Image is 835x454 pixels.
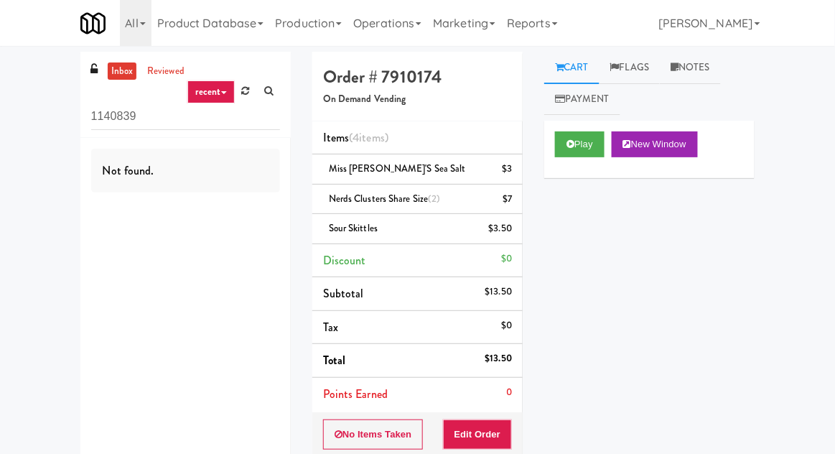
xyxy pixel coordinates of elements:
[544,83,620,116] a: Payment
[600,52,661,84] a: Flags
[501,317,512,335] div: $0
[555,131,605,157] button: Play
[506,384,512,402] div: 0
[485,283,513,301] div: $13.50
[329,192,441,205] span: Nerds Clusters Share Size
[323,285,364,302] span: Subtotal
[103,162,154,179] span: Not found.
[485,350,513,368] div: $13.50
[489,220,513,238] div: $3.50
[349,129,388,146] span: (4 )
[544,52,600,84] a: Cart
[443,420,513,450] button: Edit Order
[323,386,388,402] span: Points Earned
[323,352,346,369] span: Total
[323,319,338,335] span: Tax
[660,52,721,84] a: Notes
[501,250,512,268] div: $0
[323,68,512,86] h4: Order # 7910174
[80,11,106,36] img: Micromart
[612,131,698,157] button: New Window
[502,160,512,178] div: $3
[428,192,440,205] span: (2)
[329,162,466,175] span: Miss [PERSON_NAME]'s Sea Salt
[108,62,137,80] a: inbox
[187,80,235,103] a: recent
[329,221,378,235] span: Sour Skittles
[323,129,388,146] span: Items
[323,252,366,269] span: Discount
[91,103,280,130] input: Search vision orders
[323,94,512,105] h5: On Demand Vending
[503,190,512,208] div: $7
[360,129,386,146] ng-pluralize: items
[144,62,188,80] a: reviewed
[323,420,424,450] button: No Items Taken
